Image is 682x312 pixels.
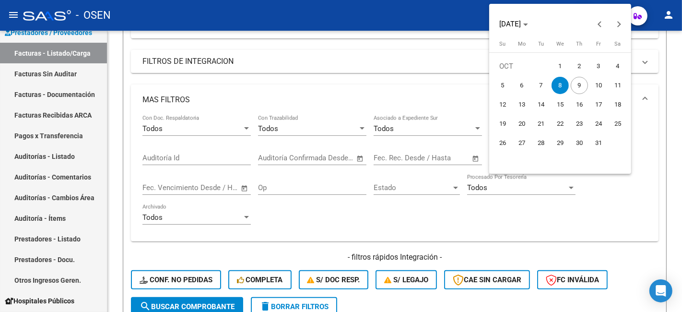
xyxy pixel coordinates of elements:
[551,133,570,153] button: October 29, 2025
[570,57,589,76] button: October 2, 2025
[493,114,512,133] button: October 19, 2025
[608,95,627,114] button: October 18, 2025
[556,41,564,47] span: We
[500,41,506,47] span: Su
[494,77,511,94] span: 5
[571,58,588,75] span: 2
[552,134,569,152] span: 29
[495,15,532,33] button: Choose month and year
[570,76,589,95] button: October 9, 2025
[589,95,608,114] button: October 17, 2025
[552,58,569,75] span: 1
[532,96,550,113] span: 14
[552,77,569,94] span: 8
[610,14,629,34] button: Next month
[493,95,512,114] button: October 12, 2025
[590,58,607,75] span: 3
[513,96,530,113] span: 13
[494,115,511,132] span: 19
[551,95,570,114] button: October 15, 2025
[493,76,512,95] button: October 5, 2025
[590,77,607,94] span: 10
[512,95,531,114] button: October 13, 2025
[589,133,608,153] button: October 31, 2025
[512,133,531,153] button: October 27, 2025
[532,134,550,152] span: 28
[531,76,551,95] button: October 7, 2025
[576,41,583,47] span: Th
[615,41,621,47] span: Sa
[531,133,551,153] button: October 28, 2025
[608,114,627,133] button: October 25, 2025
[589,114,608,133] button: October 24, 2025
[570,133,589,153] button: October 30, 2025
[596,41,601,47] span: Fr
[552,96,569,113] span: 15
[609,115,626,132] span: 25
[590,115,607,132] span: 24
[552,115,569,132] span: 22
[609,77,626,94] span: 11
[551,114,570,133] button: October 22, 2025
[609,96,626,113] span: 18
[512,76,531,95] button: October 6, 2025
[608,76,627,95] button: October 11, 2025
[551,76,570,95] button: October 8, 2025
[513,134,530,152] span: 27
[649,279,672,302] div: Open Intercom Messenger
[531,95,551,114] button: October 14, 2025
[571,115,588,132] span: 23
[590,134,607,152] span: 31
[513,115,530,132] span: 20
[532,77,550,94] span: 7
[499,20,521,28] span: [DATE]
[532,115,550,132] span: 21
[589,57,608,76] button: October 3, 2025
[571,134,588,152] span: 30
[589,76,608,95] button: October 10, 2025
[494,96,511,113] span: 12
[608,57,627,76] button: October 4, 2025
[551,57,570,76] button: October 1, 2025
[518,41,526,47] span: Mo
[513,77,530,94] span: 6
[570,114,589,133] button: October 23, 2025
[493,133,512,153] button: October 26, 2025
[590,96,607,113] span: 17
[512,114,531,133] button: October 20, 2025
[494,134,511,152] span: 26
[538,41,544,47] span: Tu
[590,14,610,34] button: Previous month
[493,57,551,76] td: OCT
[571,96,588,113] span: 16
[531,114,551,133] button: October 21, 2025
[570,95,589,114] button: October 16, 2025
[609,58,626,75] span: 4
[571,77,588,94] span: 9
